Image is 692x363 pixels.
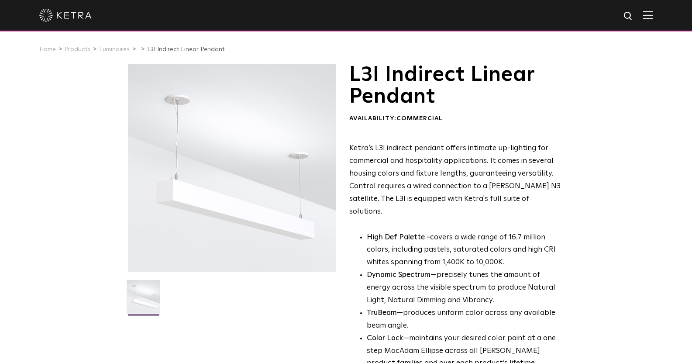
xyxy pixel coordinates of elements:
li: —precisely tunes the amount of energy across the visible spectrum to produce Natural Light, Natur... [367,269,562,307]
li: —produces uniform color across any available beam angle. [367,307,562,332]
a: Products [65,46,90,52]
strong: High Def Palette - [367,234,430,241]
a: Home [39,46,56,52]
img: ketra-logo-2019-white [39,9,92,22]
div: Availability: [349,114,562,123]
img: Hamburger%20Nav.svg [643,11,653,19]
strong: Color Lock [367,335,403,342]
img: L3I-Linear-2021-Web-Square [127,280,160,320]
span: Commercial [396,115,443,121]
strong: Dynamic Spectrum [367,271,430,279]
a: L3I Indirect Linear Pendant [147,46,224,52]
h1: L3I Indirect Linear Pendant [349,64,562,108]
p: Ketra’s L3I indirect pendant offers intimate up-lighting for commercial and hospitality applicati... [349,142,562,218]
strong: TruBeam [367,309,397,317]
p: covers a wide range of 16.7 million colors, including pastels, saturated colors and high CRI whit... [367,232,562,270]
img: search icon [623,11,634,22]
a: Luminaires [99,46,130,52]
